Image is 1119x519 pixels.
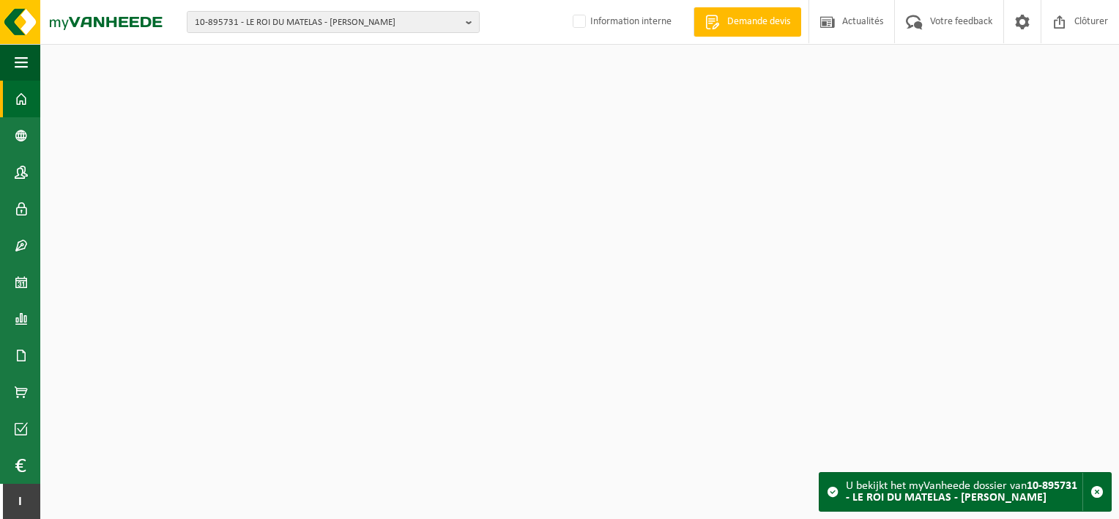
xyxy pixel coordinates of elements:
[846,473,1082,511] div: U bekijkt het myVanheede dossier van
[724,15,794,29] span: Demande devis
[195,12,460,34] span: 10-895731 - LE ROI DU MATELAS - [PERSON_NAME]
[846,480,1077,504] strong: 10-895731 - LE ROI DU MATELAS - [PERSON_NAME]
[694,7,801,37] a: Demande devis
[570,11,672,33] label: Information interne
[187,11,480,33] button: 10-895731 - LE ROI DU MATELAS - [PERSON_NAME]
